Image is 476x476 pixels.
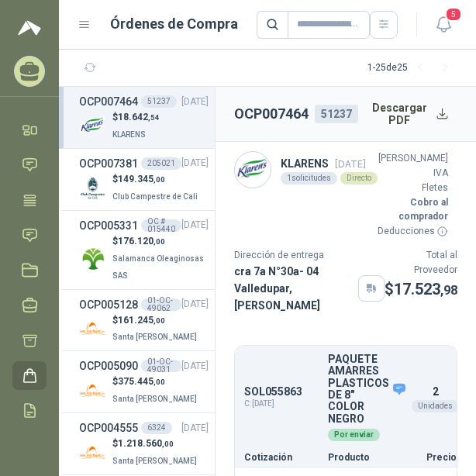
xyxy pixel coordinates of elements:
[340,172,378,185] div: Directo
[118,315,165,326] span: 161.245
[112,395,197,403] span: Santa [PERSON_NAME]
[162,440,174,448] span: ,00
[112,172,201,187] p: $
[244,386,319,398] p: SOL055863
[234,248,385,263] p: Dirección de entrega
[315,105,358,123] div: 51237
[328,453,370,462] p: Producto
[429,11,457,39] button: 5
[112,234,209,249] p: $
[79,217,138,234] h3: OCP005331
[79,315,106,342] img: Company Logo
[244,398,319,410] span: C: [DATE]
[118,376,165,387] span: 375.445
[118,236,165,247] span: 176.120
[385,278,457,302] p: $
[394,280,457,298] span: 17.523
[181,95,209,109] span: [DATE]
[79,155,209,204] a: OCP007381205021[DATE] Company Logo$149.345,00Club Campestre de Cali
[110,13,238,35] h1: Órdenes de Compra
[112,313,200,328] p: $
[79,155,138,172] h3: OCP007381
[281,172,337,185] div: 1 solicitudes
[378,181,448,195] p: Fletes
[378,166,448,181] p: IVA
[378,224,448,239] p: Deducciones
[244,453,319,462] p: Cotización
[118,112,160,122] span: 18.642
[112,436,200,451] p: $
[141,298,181,311] div: 01-OC-49062
[181,297,209,312] span: [DATE]
[79,377,106,404] img: Company Logo
[367,56,457,81] div: 1 - 25 de 25
[234,103,309,125] h2: OCP007464
[378,151,448,166] p: [PERSON_NAME]
[141,219,181,232] div: OC # 015440
[112,110,160,125] p: $
[118,438,174,449] span: 1.218.560
[335,158,366,170] span: [DATE]
[440,283,457,298] span: ,98
[112,374,200,389] p: $
[141,422,172,434] div: 6324
[79,245,106,272] img: Company Logo
[79,296,209,345] a: OCP00512801-OC-49062[DATE] Company Logo$161.245,00Santa [PERSON_NAME]
[79,419,138,436] h3: OCP004555
[79,174,106,202] img: Company Logo
[79,93,209,142] a: OCP00746451237[DATE] Company Logo$18.642,54KLARENS
[181,156,209,171] span: [DATE]
[153,175,165,184] span: ,00
[141,157,181,170] div: 205021
[379,453,457,462] p: Precio
[141,360,181,372] div: 01-OC-49031
[181,421,209,436] span: [DATE]
[79,419,209,468] a: OCP0045556324[DATE] Company Logo$1.218.560,00Santa [PERSON_NAME]
[378,195,448,225] p: Cobro al comprador
[18,19,41,37] img: Logo peakr
[79,439,106,466] img: Company Logo
[181,218,209,233] span: [DATE]
[235,152,271,188] img: Company Logo
[79,296,138,313] h3: OCP005128
[328,354,406,425] p: PAQUETE AMARRES PLASTICOS DE 8" COLOR NEGRO
[141,95,177,108] div: 51237
[412,400,459,412] div: Unidades
[153,378,165,386] span: ,00
[112,333,197,341] span: Santa [PERSON_NAME]
[385,248,457,278] p: Total al Proveedor
[181,359,209,374] span: [DATE]
[153,237,165,246] span: ,00
[118,174,165,185] span: 149.345
[79,112,106,140] img: Company Logo
[112,130,146,139] span: KLARENS
[281,155,378,172] p: KLARENS
[79,217,209,283] a: OCP005331OC # 015440[DATE] Company Logo$176.120,00Salamanca Oleaginosas SAS
[153,316,165,325] span: ,00
[112,457,197,465] span: Santa [PERSON_NAME]
[445,7,462,22] span: 5
[112,254,204,280] span: Salamanca Oleaginosas SAS
[79,93,138,110] h3: OCP007464
[112,192,198,201] span: Club Campestre de Cali
[79,357,138,374] h3: OCP005090
[328,429,380,441] div: Por enviar
[234,263,352,314] p: cra 7a N°30a- 04 Valledupar , [PERSON_NAME]
[433,383,439,400] p: 2
[148,113,160,122] span: ,54
[79,357,209,406] a: OCP00509001-OC-49031[DATE] Company Logo$375.445,00Santa [PERSON_NAME]
[358,93,457,135] button: Descargar PDF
